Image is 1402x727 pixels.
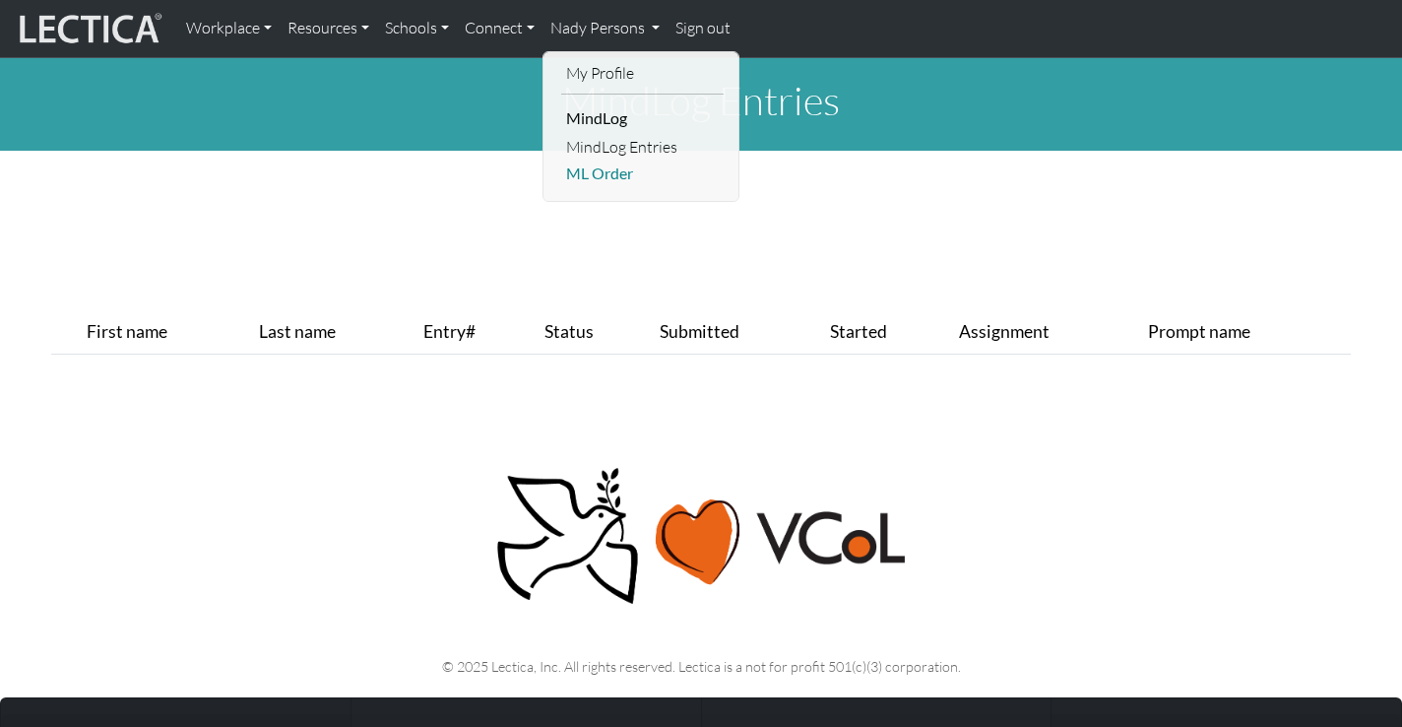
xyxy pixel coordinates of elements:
a: Workplace [178,8,280,49]
p: © 2025 Lectica, Inc. All rights reserved. Lectica is a not for profit 501(c)(3) corporation. [63,655,1339,678]
th: Prompt name [1140,310,1351,355]
a: Connect [457,8,542,49]
th: Assignment [951,310,1140,355]
img: Peace, love, VCoL [490,465,912,608]
a: Nady Persons [542,8,668,49]
th: Entry# [415,310,537,355]
a: ML Order [561,161,724,187]
a: Resources [280,8,377,49]
a: Sign out [668,8,738,49]
img: lecticalive [15,10,162,47]
th: Submitted [652,310,822,355]
ul: Nady Persons [561,60,724,187]
a: MindLog Entries [561,134,724,161]
th: Started [822,310,952,355]
a: Schools [377,8,457,49]
th: Last name [251,310,415,355]
th: First name [79,310,250,355]
a: My Profile [561,60,724,87]
th: Status [537,310,652,355]
li: MindLog [561,102,724,134]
